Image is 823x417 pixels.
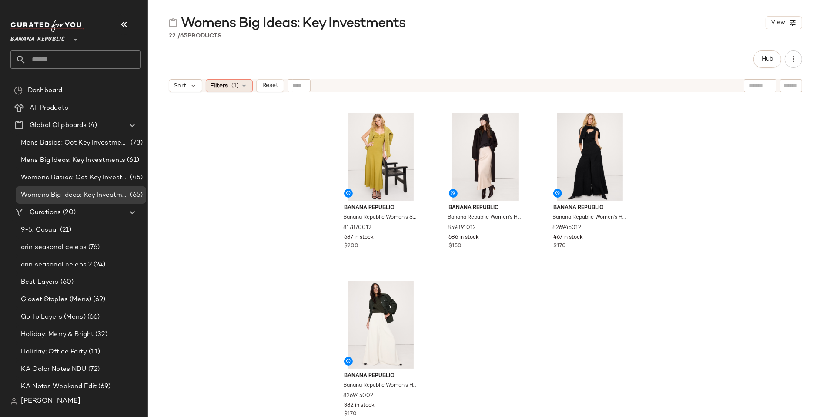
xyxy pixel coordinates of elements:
[21,155,125,165] span: Mens Big Ideas: Key Investments
[125,155,139,165] span: (61)
[553,204,627,212] span: Banana Republic
[181,15,405,32] span: Womens Big Ideas: Key Investments
[553,242,566,250] span: $170
[449,204,522,212] span: Banana Republic
[21,277,59,287] span: Best Layers
[448,224,476,232] span: 859891012
[766,16,802,29] button: View
[21,312,86,322] span: Go To Layers (Mens)
[86,312,100,322] span: (66)
[10,398,17,405] img: svg%3e
[129,138,143,148] span: (73)
[14,86,23,95] img: svg%3e
[169,18,177,27] img: svg%3e
[344,242,358,250] span: $200
[21,138,129,148] span: Mens Basics: Oct Key Investments
[337,281,425,369] img: cn60380641.jpg
[128,173,143,183] span: (45)
[128,190,143,200] span: (65)
[21,173,128,183] span: Womens Basics: Oct Key Investments
[30,121,87,131] span: Global Clipboards
[97,382,111,392] span: (69)
[92,260,106,270] span: (24)
[87,121,97,131] span: (4)
[343,382,417,390] span: Banana Republic Women's High-Rise Wide-Leg Crepe Palazzo Pant Transition Cream White Size 4
[21,330,94,340] span: Holiday: Merry & Bright
[87,242,100,252] span: (76)
[211,81,228,91] span: Filters
[343,214,417,222] span: Banana Republic Women's Stretch-Sateen Sweetheart Maxi Dress Gilded Green Size 0
[87,347,100,357] span: (11)
[21,364,87,374] span: KA Color Notes NDU
[261,82,278,89] span: Reset
[442,113,529,201] img: cn60597285.jpg
[58,225,72,235] span: (21)
[344,234,374,242] span: 687 in stock
[344,402,375,410] span: 382 in stock
[180,33,187,39] span: 65
[59,277,74,287] span: (60)
[21,225,58,235] span: 9-5: Casual
[174,81,186,91] span: Sort
[552,214,626,222] span: Banana Republic Women's High-Rise Wide-Leg Crepe Palazzo Pant Black Size 0
[553,234,583,242] span: 467 in stock
[30,103,68,113] span: All Products
[91,295,106,305] span: (69)
[21,396,80,407] span: [PERSON_NAME]
[546,113,634,201] img: cn60492498.jpg
[28,86,62,96] span: Dashboard
[552,224,581,232] span: 826945012
[169,31,221,40] div: Products
[337,113,425,201] img: cn60493948.jpg
[169,33,180,39] span: 22 /
[256,79,284,92] button: Reset
[61,208,76,218] span: (20)
[761,56,773,63] span: Hub
[21,260,92,270] span: arin seasonal celebs 2
[10,20,84,32] img: cfy_white_logo.C9jOOHJF.svg
[449,242,462,250] span: $150
[10,30,65,45] span: Banana Republic
[770,19,785,26] span: View
[344,204,418,212] span: Banana Republic
[344,372,418,380] span: Banana Republic
[343,224,371,232] span: 817870012
[30,208,61,218] span: Curations
[232,81,239,91] span: (1)
[21,295,91,305] span: Closet Staples (Mens)
[21,190,128,200] span: Womens Big Ideas: Key Investments
[449,234,479,242] span: 686 in stock
[753,50,781,68] button: Hub
[87,364,100,374] span: (72)
[21,242,87,252] span: arin seasonal celebs
[21,382,97,392] span: KA Notes Weekend Edit
[21,347,87,357] span: Holiday; Office Party
[94,330,107,340] span: (32)
[343,392,373,400] span: 826945002
[448,214,522,222] span: Banana Republic Women's Hammered Satin Maxi Skirt Prosecco Size 0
